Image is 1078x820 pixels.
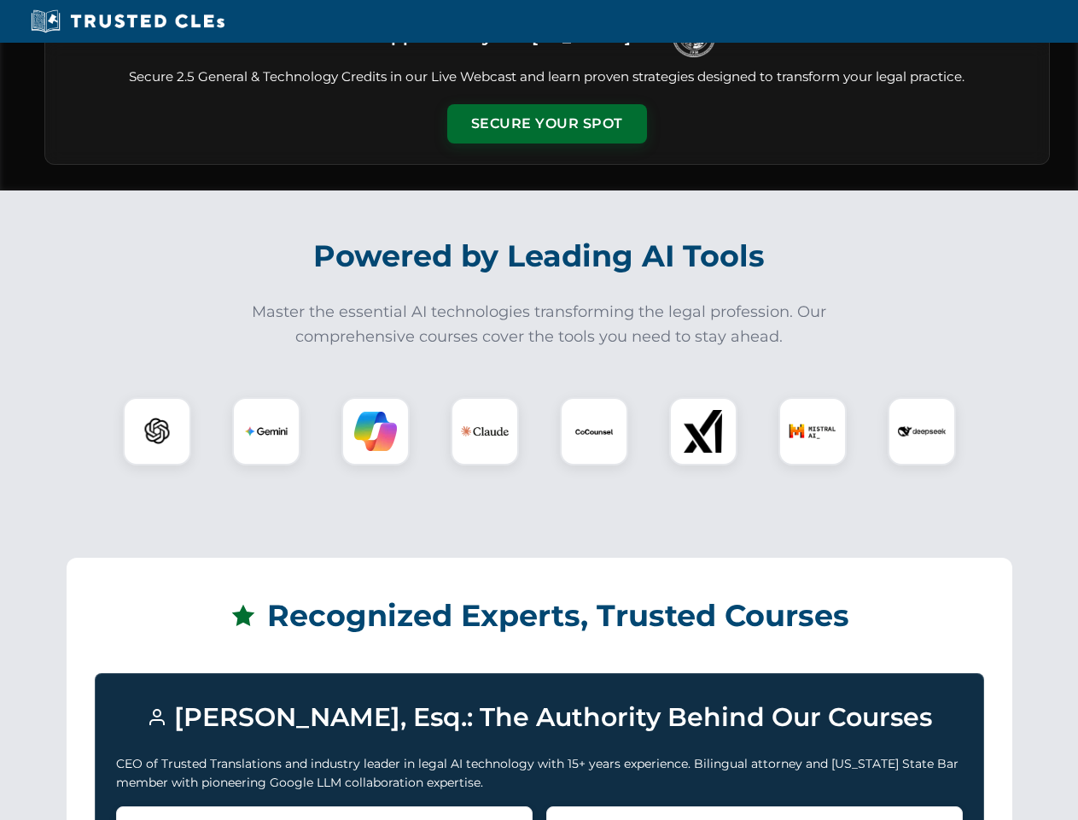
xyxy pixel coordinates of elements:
[241,300,838,349] p: Master the essential AI technologies transforming the legal profession. Our comprehensive courses...
[232,397,300,466] div: Gemini
[123,397,191,466] div: ChatGPT
[778,397,847,466] div: Mistral AI
[116,754,963,793] p: CEO of Trusted Translations and industry leader in legal AI technology with 15+ years experience....
[66,67,1028,87] p: Secure 2.5 General & Technology Credits in our Live Webcast and learn proven strategies designed ...
[116,694,963,741] h3: [PERSON_NAME], Esq.: The Authority Behind Our Courses
[888,397,956,466] div: DeepSeek
[682,410,725,453] img: xAI Logo
[451,397,519,466] div: Claude
[132,407,182,456] img: ChatGPT Logo
[447,104,647,143] button: Secure Your Spot
[341,397,410,466] div: Copilot
[95,586,984,646] h2: Recognized Experts, Trusted Courses
[669,397,737,466] div: xAI
[461,407,509,455] img: Claude Logo
[354,410,397,453] img: Copilot Logo
[67,226,1012,286] h2: Powered by Leading AI Tools
[245,410,288,453] img: Gemini Logo
[898,407,946,455] img: DeepSeek Logo
[560,397,628,466] div: CoCounsel
[26,9,230,34] img: Trusted CLEs
[789,407,836,455] img: Mistral AI Logo
[573,410,615,453] img: CoCounsel Logo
